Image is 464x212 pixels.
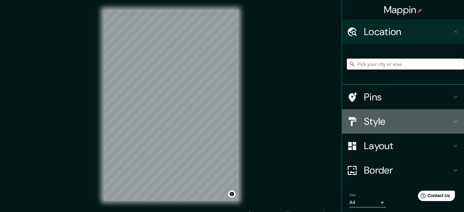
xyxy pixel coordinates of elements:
[228,190,236,198] button: Toggle attribution
[384,4,423,16] h4: Mappin
[364,115,452,128] h4: Style
[349,192,356,198] label: Size
[103,10,239,201] canvas: Map
[364,164,452,176] h4: Border
[342,158,464,182] div: Border
[417,8,422,13] img: pin-icon.png
[364,91,452,103] h4: Pins
[364,140,452,152] h4: Layout
[410,188,457,205] iframe: Help widget launcher
[364,26,452,38] h4: Location
[347,59,464,70] input: Pick your city or area
[342,20,464,44] div: Location
[342,85,464,109] div: Pins
[349,198,386,207] div: A4
[342,134,464,158] div: Layout
[342,109,464,134] div: Style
